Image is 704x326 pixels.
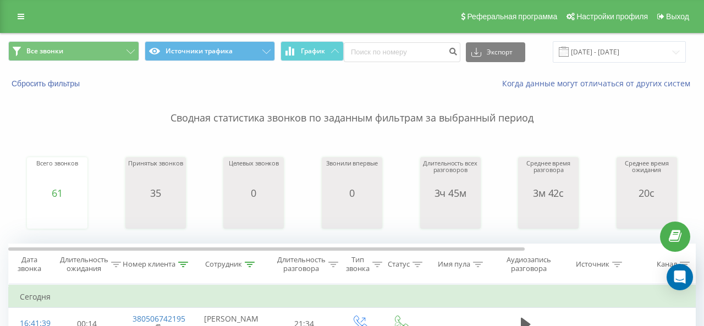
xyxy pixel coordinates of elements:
[145,41,276,61] button: Источники трафика
[667,264,693,290] div: Open Intercom Messenger
[36,187,78,198] div: 61
[60,255,108,274] div: Длительность ожидания
[502,78,696,89] a: Когда данные могут отличаться от других систем
[346,255,370,274] div: Тип звонка
[301,47,325,55] span: График
[9,255,50,274] div: Дата звонка
[502,255,555,274] div: Аудиозапись разговора
[466,42,525,62] button: Экспорт
[205,260,242,269] div: Сотрудник
[123,260,175,269] div: Номер клиента
[229,160,279,187] div: Целевых звонков
[423,187,478,198] div: 3ч 45м
[128,187,183,198] div: 35
[438,260,470,269] div: Имя пула
[619,187,674,198] div: 20с
[26,47,63,56] span: Все звонки
[657,260,677,269] div: Канал
[619,160,674,187] div: Среднее время ожидания
[280,41,344,61] button: График
[344,42,460,62] input: Поиск по номеру
[388,260,410,269] div: Статус
[423,160,478,187] div: Длительность всех разговоров
[521,160,576,187] div: Среднее время разговора
[277,255,326,274] div: Длительность разговора
[576,12,648,21] span: Настройки профиля
[8,41,139,61] button: Все звонки
[36,160,78,187] div: Всего звонков
[666,12,689,21] span: Выход
[229,187,279,198] div: 0
[326,187,377,198] div: 0
[128,160,183,187] div: Принятых звонков
[8,79,85,89] button: Сбросить фильтры
[133,313,185,324] a: 380506742195
[521,187,576,198] div: 3м 42с
[576,260,609,269] div: Источник
[8,89,696,125] p: Сводная статистика звонков по заданным фильтрам за выбранный период
[326,160,377,187] div: Звонили впервые
[467,12,557,21] span: Реферальная программа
